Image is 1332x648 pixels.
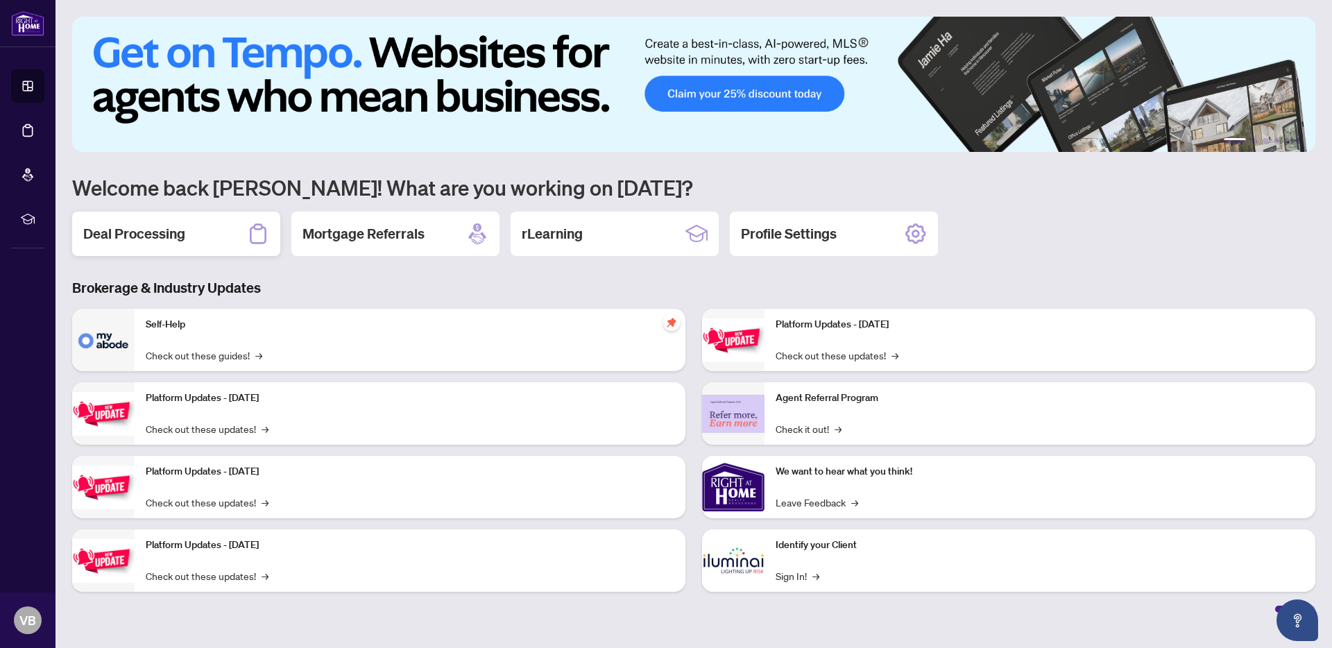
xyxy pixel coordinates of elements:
[72,466,135,509] img: Platform Updates - July 21, 2025
[19,611,36,630] span: VB
[72,17,1315,152] img: Slide 0
[1252,138,1257,144] button: 2
[776,317,1304,332] p: Platform Updates - [DATE]
[262,421,268,436] span: →
[741,224,837,244] h2: Profile Settings
[83,224,185,244] h2: Deal Processing
[72,174,1315,201] h1: Welcome back [PERSON_NAME]! What are you working on [DATE]?
[262,495,268,510] span: →
[72,278,1315,298] h3: Brokerage & Industry Updates
[891,348,898,363] span: →
[1296,138,1301,144] button: 6
[663,314,680,331] span: pushpin
[146,495,268,510] a: Check out these updates!→
[1274,138,1279,144] button: 4
[702,529,765,592] img: Identify your Client
[72,309,135,371] img: Self-Help
[776,568,819,583] a: Sign In!→
[522,224,583,244] h2: rLearning
[776,538,1304,553] p: Identify your Client
[702,456,765,518] img: We want to hear what you think!
[146,421,268,436] a: Check out these updates!→
[72,539,135,583] img: Platform Updates - July 8, 2025
[702,318,765,362] img: Platform Updates - June 23, 2025
[702,395,765,433] img: Agent Referral Program
[146,538,674,553] p: Platform Updates - [DATE]
[11,10,44,36] img: logo
[851,495,858,510] span: →
[776,421,842,436] a: Check it out!→
[255,348,262,363] span: →
[72,392,135,436] img: Platform Updates - September 16, 2025
[146,391,674,406] p: Platform Updates - [DATE]
[146,568,268,583] a: Check out these updates!→
[146,348,262,363] a: Check out these guides!→
[146,464,674,479] p: Platform Updates - [DATE]
[776,348,898,363] a: Check out these updates!→
[262,568,268,583] span: →
[776,495,858,510] a: Leave Feedback→
[812,568,819,583] span: →
[835,421,842,436] span: →
[776,391,1304,406] p: Agent Referral Program
[1263,138,1268,144] button: 3
[1276,599,1318,641] button: Open asap
[776,464,1304,479] p: We want to hear what you think!
[1224,138,1246,144] button: 1
[146,317,674,332] p: Self-Help
[302,224,425,244] h2: Mortgage Referrals
[1285,138,1290,144] button: 5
